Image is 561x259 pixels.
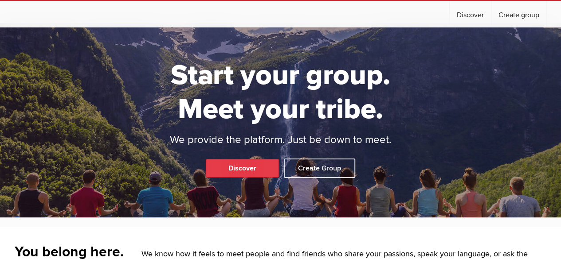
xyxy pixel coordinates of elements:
a: Create Group [284,158,355,178]
h1: Start your group. Meet your tribe. [137,58,425,127]
a: Discover [206,159,279,178]
a: Discover [450,1,491,27]
a: Create group [491,1,546,27]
